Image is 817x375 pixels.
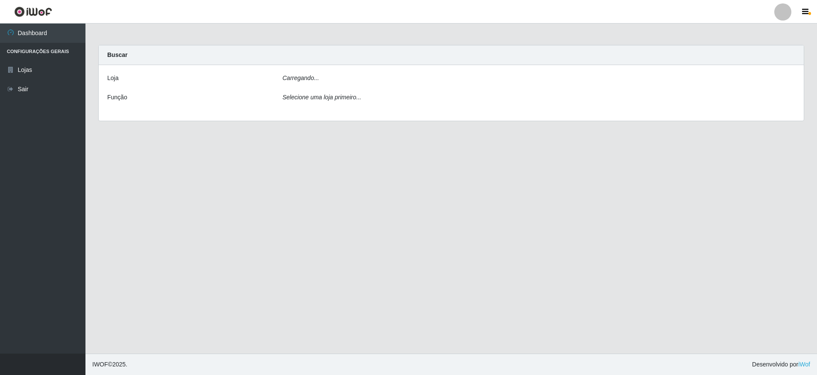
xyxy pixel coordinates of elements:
label: Função [107,93,127,102]
i: Carregando... [282,74,319,81]
span: Desenvolvido por [752,360,810,369]
label: Loja [107,74,118,83]
img: CoreUI Logo [14,6,52,17]
span: IWOF [92,361,108,368]
span: © 2025 . [92,360,127,369]
i: Selecione uma loja primeiro... [282,94,361,101]
a: iWof [798,361,810,368]
strong: Buscar [107,51,127,58]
